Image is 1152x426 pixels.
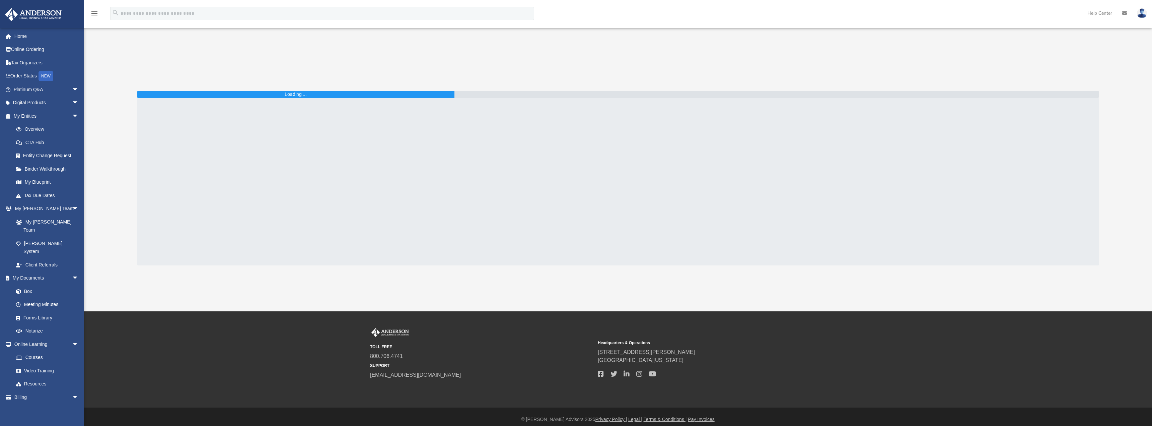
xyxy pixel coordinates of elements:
[72,390,85,404] span: arrow_drop_down
[5,96,89,110] a: Digital Productsarrow_drop_down
[5,56,89,69] a: Tax Organizers
[9,351,85,364] a: Courses
[72,96,85,110] span: arrow_drop_down
[39,71,53,81] div: NEW
[1137,8,1147,18] img: User Pic
[9,162,89,176] a: Binder Walkthrough
[598,357,683,363] a: [GEOGRAPHIC_DATA][US_STATE]
[72,271,85,285] span: arrow_drop_down
[90,9,98,17] i: menu
[598,340,821,346] small: Headquarters & Operations
[5,390,89,404] a: Billingarrow_drop_down
[644,417,687,422] a: Terms & Conditions |
[628,417,642,422] a: Legal |
[90,13,98,17] a: menu
[72,109,85,123] span: arrow_drop_down
[9,176,85,189] a: My Blueprint
[112,9,119,16] i: search
[5,43,89,56] a: Online Ordering
[72,202,85,216] span: arrow_drop_down
[9,149,89,163] a: Entity Change Request
[3,8,64,21] img: Anderson Advisors Platinum Portal
[9,237,85,258] a: [PERSON_NAME] System
[9,258,85,271] a: Client Referrals
[9,377,85,391] a: Resources
[5,69,89,83] a: Order StatusNEW
[598,349,695,355] a: [STREET_ADDRESS][PERSON_NAME]
[84,416,1152,423] div: © [PERSON_NAME] Advisors 2025
[5,109,89,123] a: My Entitiesarrow_drop_down
[9,364,82,377] a: Video Training
[9,189,89,202] a: Tax Due Dates
[9,298,85,311] a: Meeting Minutes
[9,285,82,298] a: Box
[5,202,85,216] a: My [PERSON_NAME] Teamarrow_drop_down
[9,311,82,324] a: Forms Library
[9,123,89,136] a: Overview
[370,328,410,337] img: Anderson Advisors Platinum Portal
[72,83,85,97] span: arrow_drop_down
[370,363,593,369] small: SUPPORT
[72,338,85,351] span: arrow_drop_down
[595,417,627,422] a: Privacy Policy |
[5,271,85,285] a: My Documentsarrow_drop_down
[9,215,82,237] a: My [PERSON_NAME] Team
[9,136,89,149] a: CTA Hub
[9,324,85,338] a: Notarize
[5,29,89,43] a: Home
[5,338,85,351] a: Online Learningarrow_drop_down
[370,353,403,359] a: 800.706.4741
[688,417,714,422] a: Pay Invoices
[370,372,461,378] a: [EMAIL_ADDRESS][DOMAIN_NAME]
[5,83,89,96] a: Platinum Q&Aarrow_drop_down
[285,91,307,98] div: Loading ...
[370,344,593,350] small: TOLL FREE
